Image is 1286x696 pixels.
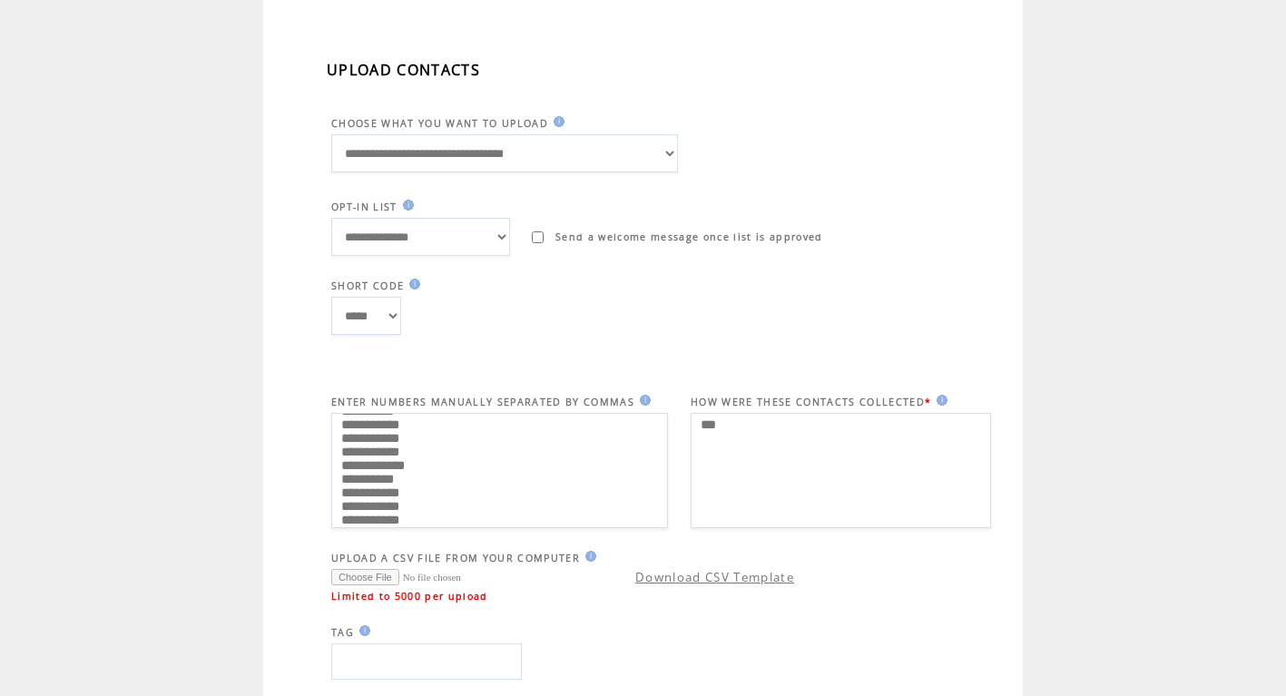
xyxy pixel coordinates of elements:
img: help.gif [354,625,370,636]
span: Send a welcome message once list is approved [555,230,823,243]
img: help.gif [580,551,596,562]
span: SHORT CODE [331,279,404,292]
span: ENTER NUMBERS MANUALLY SEPARATED BY COMMAS [331,396,634,408]
span: UPLOAD CONTACTS [327,60,480,80]
span: HOW WERE THESE CONTACTS COLLECTED [691,396,925,408]
img: help.gif [931,395,947,406]
span: OPT-IN LIST [331,201,398,213]
a: Download CSV Template [635,569,794,585]
span: TAG [331,626,354,639]
span: CHOOSE WHAT YOU WANT TO UPLOAD [331,117,548,130]
span: UPLOAD A CSV FILE FROM YOUR COMPUTER [331,552,580,564]
img: help.gif [548,116,564,127]
img: help.gif [398,200,414,211]
img: help.gif [634,395,651,406]
span: Limited to 5000 per upload [331,590,488,603]
img: help.gif [404,279,420,289]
